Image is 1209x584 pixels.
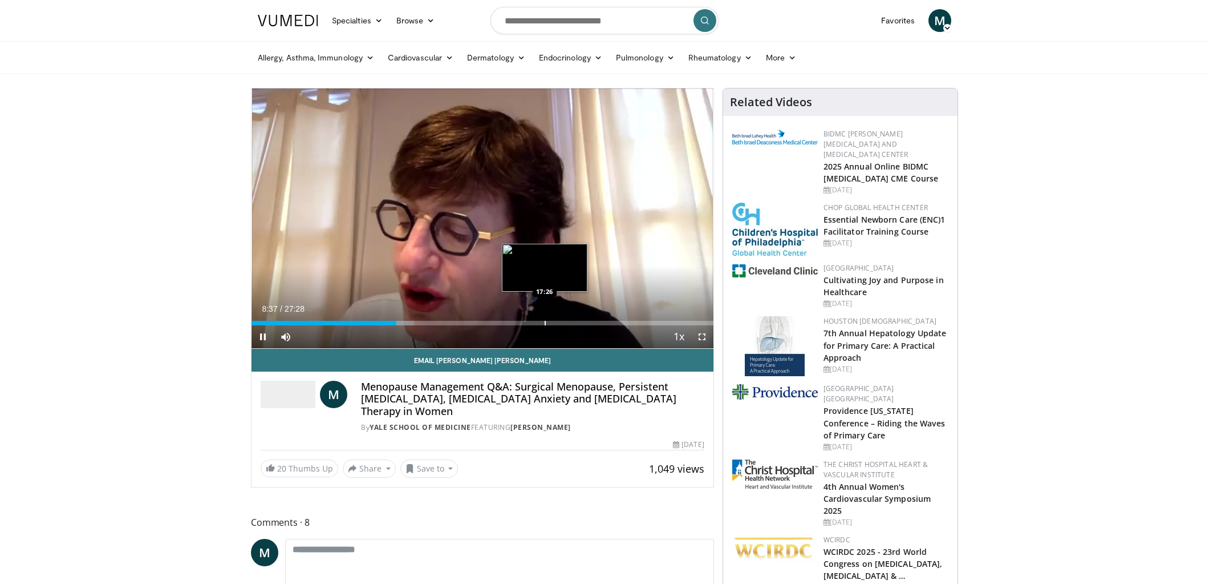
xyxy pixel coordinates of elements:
a: WCIRDC [823,535,850,545]
a: BIDMC [PERSON_NAME][MEDICAL_DATA] and [MEDICAL_DATA] Center [823,129,908,159]
video-js: Video Player [251,88,713,349]
a: [PERSON_NAME] [510,422,571,432]
img: 1ef99228-8384-4f7a-af87-49a18d542794.png.150x105_q85_autocrop_double_scale_upscale_version-0.2.jpg [732,264,818,277]
img: 9aead070-c8c9-47a8-a231-d8565ac8732e.png.150x105_q85_autocrop_double_scale_upscale_version-0.2.jpg [732,384,818,400]
a: Favorites [874,9,922,32]
a: [GEOGRAPHIC_DATA] [823,263,894,273]
div: [DATE] [823,185,948,195]
h4: Menopause Management Q&A: Surgical Menopause, Persistent [MEDICAL_DATA], [MEDICAL_DATA] Anxiety a... [361,381,704,418]
span: Comments 8 [251,515,714,530]
img: image.jpeg [502,244,587,292]
a: Endocrinology [532,46,609,69]
button: Mute [274,325,297,348]
a: Specialties [325,9,390,32]
a: The Christ Hospital Heart & Vascular Institute [823,460,928,480]
img: 8fbf8b72-0f77-40e1-90f4-9648163fd298.jpg.150x105_q85_autocrop_double_scale_upscale_version-0.2.jpg [732,203,818,256]
a: Browse [390,9,442,32]
a: Cultivating Joy and Purpose in Healthcare [823,275,944,297]
a: M [251,539,278,566]
span: 8:37 [262,304,277,313]
a: Pulmonology [609,46,681,69]
input: Search topics, interventions [490,7,719,34]
a: 7th Annual Hepatology Update for Primary Care: A Practical Approach [823,328,947,363]
a: More [759,46,803,69]
a: 20 Thumbs Up [261,460,338,477]
div: Progress Bar [251,321,713,325]
a: Dermatology [460,46,532,69]
button: Fullscreen [691,325,713,348]
a: Essential Newborn Care (ENC)1 Facilitator Training Course [823,214,946,237]
img: c96b19ec-a48b-46a9-9095-935f19585444.png.150x105_q85_autocrop_double_scale_upscale_version-0.2.png [732,130,818,144]
div: By FEATURING [361,422,704,433]
button: Save to [400,460,459,478]
a: 2025 Annual Online BIDMC [MEDICAL_DATA] CME Course [823,161,939,184]
a: Allergy, Asthma, Immunology [251,46,381,69]
a: Rheumatology [681,46,759,69]
a: M [928,9,951,32]
a: 4th Annual Women's Cardiovascular Symposium 2025 [823,481,931,516]
div: [DATE] [823,364,948,374]
h4: Related Videos [730,95,812,109]
span: 27:28 [285,304,305,313]
a: WCIRDC 2025 - 23rd World Congress on [MEDICAL_DATA], [MEDICAL_DATA] & … [823,546,943,581]
a: [GEOGRAPHIC_DATA] [GEOGRAPHIC_DATA] [823,384,894,404]
a: CHOP Global Health Center [823,203,928,212]
img: Yale School of Medicine [261,381,315,408]
span: 1,049 views [649,462,704,476]
span: 20 [277,463,286,474]
span: / [280,304,282,313]
a: Houston [DEMOGRAPHIC_DATA] [823,316,936,326]
img: 83b65fa9-3c25-403e-891e-c43026028dd2.jpg.150x105_q85_autocrop_double_scale_upscale_version-0.2.jpg [745,316,805,376]
img: 32b1860c-ff7d-4915-9d2b-64ca529f373e.jpg.150x105_q85_autocrop_double_scale_upscale_version-0.2.jpg [732,460,818,489]
a: Cardiovascular [381,46,460,69]
button: Share [343,460,396,478]
a: Yale School of Medicine [370,422,471,432]
div: [DATE] [823,517,948,527]
button: Playback Rate [668,325,691,348]
div: [DATE] [823,442,948,452]
img: VuMedi Logo [258,15,318,26]
a: Email [PERSON_NAME] [PERSON_NAME] [251,349,713,372]
div: [DATE] [823,299,948,309]
div: [DATE] [673,440,704,450]
a: M [320,381,347,408]
button: Pause [251,325,274,348]
a: Providence [US_STATE] Conference – Riding the Waves of Primary Care [823,405,946,440]
img: ffc82633-9a14-4d8c-a33d-97fccf70c641.png.150x105_q85_autocrop_double_scale_upscale_version-0.2.png [732,535,818,563]
div: [DATE] [823,238,948,248]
